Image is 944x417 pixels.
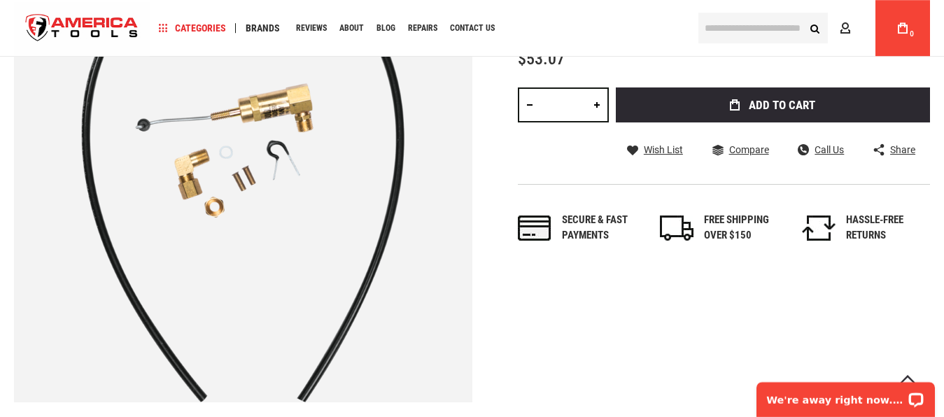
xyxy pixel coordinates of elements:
span: Add to Cart [749,99,815,111]
img: shipping [660,215,693,241]
a: Contact Us [444,19,501,38]
span: Call Us [815,145,844,155]
a: Compare [712,143,769,156]
div: Secure & fast payments [562,213,646,243]
div: FREE SHIPPING OVER $150 [704,213,788,243]
a: Reviews [290,19,333,38]
div: HASSLE-FREE RETURNS [846,213,930,243]
a: Repairs [402,19,444,38]
span: Wish List [644,145,683,155]
span: Blog [376,24,395,32]
a: Wish List [627,143,683,156]
span: Share [890,145,915,155]
iframe: LiveChat chat widget [747,373,944,417]
span: 0 [910,30,914,38]
img: returns [802,215,836,241]
a: Blog [370,19,402,38]
img: America Tools [14,2,150,55]
span: Contact Us [450,24,495,32]
span: Categories [159,23,226,33]
button: Add to Cart [616,87,930,122]
span: About [339,24,364,32]
span: $53.07 [518,49,565,69]
span: Compare [729,145,769,155]
a: Brands [239,19,286,38]
img: payments [518,215,551,241]
span: Brands [246,23,280,33]
a: store logo [14,2,150,55]
button: Search [801,15,828,41]
span: Repairs [408,24,437,32]
a: Categories [153,19,232,38]
a: About [333,19,370,38]
span: Reviews [296,24,327,32]
a: Call Us [798,143,844,156]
